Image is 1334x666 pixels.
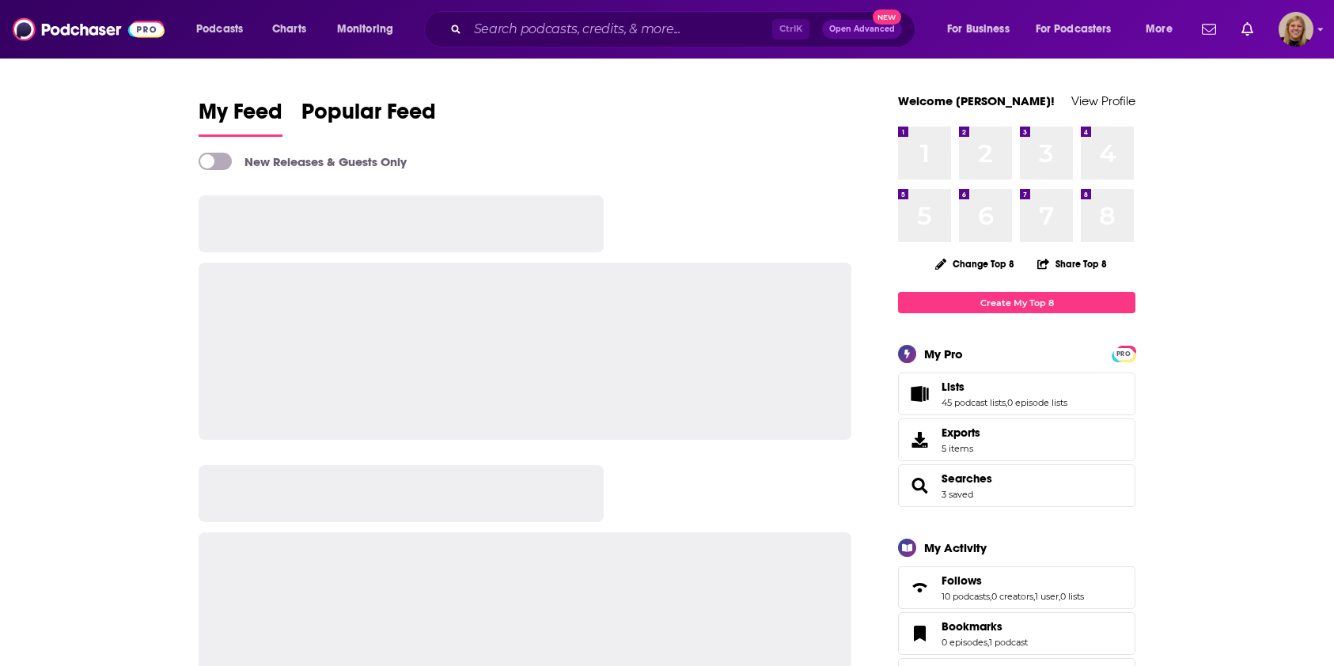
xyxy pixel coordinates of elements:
[185,17,263,42] button: open menu
[991,591,1033,602] a: 0 creators
[326,17,414,42] button: open menu
[772,19,809,40] span: Ctrl K
[1114,348,1133,360] span: PRO
[898,292,1135,313] a: Create My Top 8
[989,637,1028,648] a: 1 podcast
[199,98,282,134] span: My Feed
[904,475,935,497] a: Searches
[272,18,306,40] span: Charts
[873,9,901,25] span: New
[1035,591,1059,602] a: 1 user
[468,17,772,42] input: Search podcasts, credits, & more...
[1196,16,1222,43] a: Show notifications dropdown
[987,637,989,648] span: ,
[947,18,1010,40] span: For Business
[199,153,407,170] a: New Releases & Guests Only
[1279,12,1313,47] span: Logged in as avansolkema
[829,25,895,33] span: Open Advanced
[942,443,980,454] span: 5 items
[942,397,1006,408] a: 45 podcast lists
[904,383,935,405] a: Lists
[898,566,1135,609] span: Follows
[904,429,935,451] span: Exports
[1006,397,1007,408] span: ,
[439,11,930,47] div: Search podcasts, credits, & more...
[942,471,992,486] a: Searches
[1279,12,1313,47] button: Show profile menu
[904,577,935,599] a: Follows
[924,540,987,555] div: My Activity
[337,18,393,40] span: Monitoring
[199,98,282,137] a: My Feed
[942,573,1084,588] a: Follows
[924,346,963,361] div: My Pro
[1060,591,1084,602] a: 0 lists
[1025,17,1135,42] button: open menu
[942,619,1002,634] span: Bookmarks
[1135,17,1192,42] button: open menu
[898,373,1135,415] span: Lists
[301,98,436,137] a: Popular Feed
[1071,93,1135,108] a: View Profile
[990,591,991,602] span: ,
[1059,591,1060,602] span: ,
[942,380,1067,394] a: Lists
[942,573,982,588] span: Follows
[942,591,990,602] a: 10 podcasts
[926,254,1024,274] button: Change Top 8
[262,17,316,42] a: Charts
[1279,12,1313,47] img: User Profile
[1146,18,1173,40] span: More
[822,20,902,39] button: Open AdvancedNew
[942,380,964,394] span: Lists
[1114,347,1133,359] a: PRO
[1033,591,1035,602] span: ,
[942,426,980,440] span: Exports
[1235,16,1260,43] a: Show notifications dropdown
[942,489,973,500] a: 3 saved
[898,93,1055,108] a: Welcome [PERSON_NAME]!
[196,18,243,40] span: Podcasts
[898,464,1135,507] span: Searches
[898,612,1135,655] span: Bookmarks
[301,98,436,134] span: Popular Feed
[942,637,987,648] a: 0 episodes
[1007,397,1067,408] a: 0 episode lists
[904,622,935,645] a: Bookmarks
[13,14,165,44] img: Podchaser - Follow, Share and Rate Podcasts
[1037,248,1108,279] button: Share Top 8
[936,17,1029,42] button: open menu
[1036,18,1112,40] span: For Podcasters
[942,619,1028,634] a: Bookmarks
[898,418,1135,461] a: Exports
